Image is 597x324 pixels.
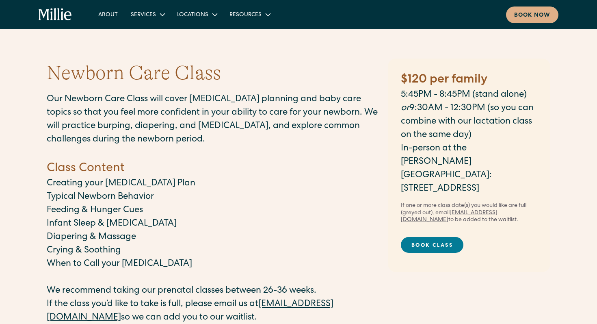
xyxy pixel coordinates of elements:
p: Feeding & Hunger Cues [47,204,380,217]
a: [EMAIL_ADDRESS][DOMAIN_NAME] [47,300,333,322]
a: home [39,8,72,21]
p: ‍ 9:30AM - 12:30PM (so you can combine with our lactation class on the same day) [401,102,537,142]
strong: $120 per family [401,74,487,86]
p: Infant Sleep & [MEDICAL_DATA] [47,217,380,231]
h4: Class Content [47,160,380,177]
div: Book now [514,11,550,20]
em: or [401,104,409,113]
div: If one or more class date(s) you would like are full (greyed out), email to be added to the waitl... [401,202,537,224]
p: 5:45PM - 8:45PM (stand alone) [401,89,537,102]
p: Crying & Soothing [47,244,380,258]
p: Diapering & Massage [47,231,380,244]
p: When to Call your [MEDICAL_DATA] [47,258,380,271]
div: Resources [229,11,262,20]
p: In-person at the [PERSON_NAME][GEOGRAPHIC_DATA]: [STREET_ADDRESS] [401,142,537,196]
a: About [92,8,124,21]
div: Locations [177,11,208,20]
h1: Newborn Care Class [47,60,221,87]
p: Our Newborn Care Class will cover [MEDICAL_DATA] planning and baby care topics so that you feel m... [47,93,380,147]
a: Book now [506,7,558,23]
div: Locations [171,8,223,21]
p: ‍ [47,271,380,285]
p: We recommend taking our prenatal classes between 26-36 weeks. [47,285,380,298]
p: Typical Newborn Behavior [47,191,380,204]
div: Services [131,11,156,20]
p: Creating your [MEDICAL_DATA] Plan [47,177,380,191]
div: Services [124,8,171,21]
a: Book Class [401,237,463,253]
div: Resources [223,8,276,21]
p: ‍ [47,147,380,160]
